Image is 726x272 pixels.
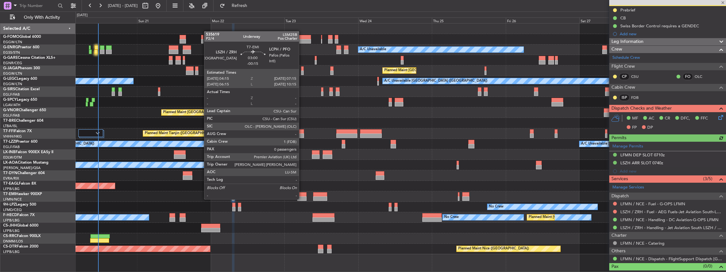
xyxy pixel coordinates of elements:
[3,92,20,97] a: EGLF/FAB
[3,150,53,154] a: LX-INBFalcon 900EX EASy II
[3,108,46,112] a: G-VNORChallenger 650
[3,245,38,248] a: CS-DTRFalcon 2000
[3,98,17,102] span: G-SPCY
[284,17,358,23] div: Tue 23
[108,3,138,9] span: [DATE] - [DATE]
[63,17,137,23] div: Sat 20
[612,55,640,61] a: Schedule Crew
[3,66,18,70] span: G-JAGA
[3,249,20,254] a: LFPB/LBG
[3,87,15,91] span: G-SIRS
[620,225,723,230] a: LSZH / ZRH - Handling - Jet Aviation South LSZH / ZRH
[3,213,35,217] a: F-HECDFalcon 7X
[611,38,643,45] span: Leg Information
[3,161,18,165] span: LX-AOA
[3,213,17,217] span: F-HECD
[444,213,459,222] div: No Crew
[19,1,56,10] input: Trip Number
[7,12,69,23] button: Only With Activity
[695,74,709,79] a: OLC
[620,256,723,262] a: LFMN / NCE - Dispatch - FlightSupport Dispatch [GEOGRAPHIC_DATA]
[611,63,635,70] span: Flight Crew
[620,31,723,37] div: Add new
[96,132,100,134] img: arrow-gray.svg
[619,73,630,80] div: CP
[611,105,672,112] span: Dispatch Checks and Weather
[163,108,263,117] div: Planned Maint [GEOGRAPHIC_DATA] ([GEOGRAPHIC_DATA])
[3,35,41,39] a: G-FOMOGlobal 6000
[3,145,20,149] a: EGLF/FAB
[3,71,22,76] a: EGGW/LTN
[3,61,22,65] a: EGNR/CEG
[3,187,20,191] a: LFPB/LBG
[611,175,628,183] span: Services
[3,77,37,81] a: G-LEGCLegacy 600
[3,129,14,133] span: T7-FFI
[649,115,654,122] span: AC
[3,182,19,186] span: T7-EAGL
[611,232,627,239] span: Charter
[3,228,20,233] a: LFPB/LBG
[3,98,37,102] a: G-SPCYLegacy 650
[137,17,211,23] div: Sun 21
[217,1,255,11] button: Refresh
[243,192,304,201] div: Planned Maint [GEOGRAPHIC_DATA]
[3,56,18,60] span: G-GARE
[3,166,41,170] a: [PERSON_NAME]/QSA
[432,17,505,23] div: Thu 25
[703,263,712,269] span: (0/0)
[3,35,19,39] span: G-FOMO
[3,113,20,118] a: EGLF/FAB
[665,115,670,122] span: CR
[3,218,20,223] a: LFPB/LBG
[620,217,718,222] a: LFMN / NCE - Handling - DC Aviation-G-OPS LFMN
[3,203,36,207] a: 9H-LPZLegacy 500
[611,84,635,91] span: Cabin Crew
[3,45,39,49] a: G-ENRGPraetor 600
[529,213,629,222] div: Planned Maint [GEOGRAPHIC_DATA] ([GEOGRAPHIC_DATA])
[3,161,49,165] a: LX-AOACitation Mustang
[683,73,693,80] div: FO
[3,129,32,133] a: T7-FFIFalcon 7X
[458,244,529,254] div: Planned Maint Nice ([GEOGRAPHIC_DATA])
[3,192,16,196] span: T7-EMI
[3,155,22,160] a: EDLW/DTM
[681,115,690,122] span: DFC,
[3,224,38,228] a: CS-JHHGlobal 6000
[506,17,579,23] div: Fri 26
[620,209,723,214] a: LSZH / ZRH - Fuel - AEG Fuels-Jet Aviation South-LSZH/ZRH
[611,46,622,53] span: Crew
[620,15,626,21] div: CB
[620,23,699,29] div: Swiss Border Control requires a GENDEC
[3,119,16,123] span: T7-BRE
[3,197,22,202] a: LFMN/NCE
[3,134,22,139] a: VHHH/HKG
[3,245,17,248] span: CS-DTR
[620,241,664,246] a: LFMN / NCE - Catering
[3,234,17,238] span: CS-RRC
[3,124,17,128] a: LTBA/ISL
[611,263,618,270] span: Pax
[3,182,36,186] a: T7-EAGLFalcon 8X
[3,239,23,244] a: DNMM/LOS
[3,207,22,212] a: LFMD/CEQ
[611,193,629,200] span: Dispatch
[631,95,645,100] a: FDB
[3,203,16,207] span: 9H-LPZ
[3,192,42,196] a: T7-EMIHawker 900XP
[631,74,645,79] a: CSU
[384,76,487,86] div: A/C Unavailable [GEOGRAPHIC_DATA] ([GEOGRAPHIC_DATA])
[620,7,635,13] div: Prebrief
[3,140,37,144] a: T7-LZZIPraetor 600
[3,56,56,60] a: G-GARECessna Citation XLS+
[3,108,19,112] span: G-VNOR
[3,234,41,238] a: CS-RRCFalcon 900LX
[3,82,22,86] a: EGGW/LTN
[211,17,284,23] div: Mon 22
[3,119,43,123] a: T7-BREChallenger 604
[3,140,16,144] span: T7-LZZI
[632,125,637,131] span: FP
[581,139,684,149] div: A/C Unavailable [GEOGRAPHIC_DATA] ([GEOGRAPHIC_DATA])
[489,202,504,212] div: No Crew
[3,171,45,175] a: T7-DYNChallenger 604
